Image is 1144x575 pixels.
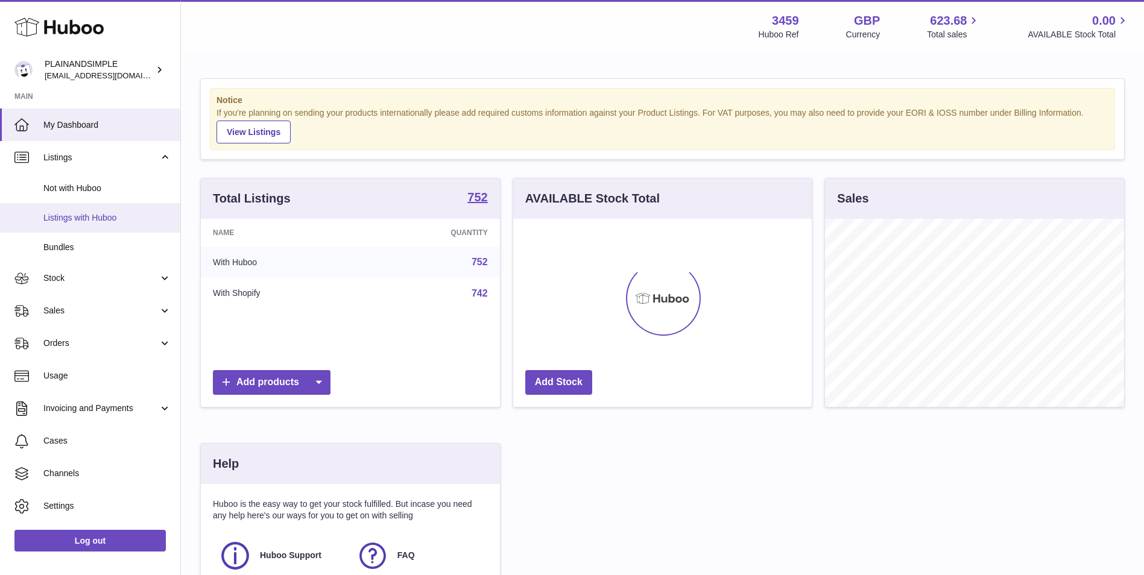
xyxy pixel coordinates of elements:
span: AVAILABLE Stock Total [1028,29,1130,40]
span: 623.68 [930,13,967,29]
span: Settings [43,500,171,512]
span: Bundles [43,242,171,253]
span: Cases [43,435,171,447]
a: Huboo Support [219,539,344,572]
h3: AVAILABLE Stock Total [525,190,660,207]
span: Orders [43,338,159,349]
strong: 3459 [772,13,799,29]
a: Add Stock [525,370,592,395]
span: Listings [43,152,159,163]
strong: Notice [216,95,1108,106]
span: My Dashboard [43,119,171,131]
h3: Sales [837,190,868,207]
span: Sales [43,305,159,316]
div: If you're planning on sending your products internationally please add required customs informati... [216,107,1108,143]
p: Huboo is the easy way to get your stock fulfilled. But incase you need any help here's our ways f... [213,498,488,521]
a: 752 [467,191,487,206]
a: Log out [14,530,166,551]
span: FAQ [397,550,415,561]
strong: GBP [854,13,880,29]
strong: 752 [467,191,487,203]
td: With Shopify [201,278,362,309]
th: Name [201,219,362,247]
a: 0.00 AVAILABLE Stock Total [1028,13,1130,40]
span: Stock [43,272,159,284]
img: internalAdmin-3459@internal.huboo.com [14,61,33,79]
span: Listings with Huboo [43,212,171,224]
div: Currency [846,29,880,40]
h3: Help [213,456,239,472]
th: Quantity [362,219,499,247]
a: Add products [213,370,330,395]
a: FAQ [356,539,482,572]
span: Channels [43,468,171,479]
td: With Huboo [201,247,362,278]
span: [EMAIL_ADDRESS][DOMAIN_NAME] [45,71,177,80]
span: Usage [43,370,171,382]
span: Huboo Support [260,550,321,561]
span: Invoicing and Payments [43,403,159,414]
div: Huboo Ref [759,29,799,40]
a: 752 [472,257,488,267]
div: PLAINANDSIMPLE [45,58,153,81]
a: 742 [472,288,488,298]
span: Not with Huboo [43,183,171,194]
a: 623.68 Total sales [927,13,981,40]
span: Total sales [927,29,981,40]
span: 0.00 [1092,13,1116,29]
a: View Listings [216,121,291,143]
h3: Total Listings [213,190,291,207]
